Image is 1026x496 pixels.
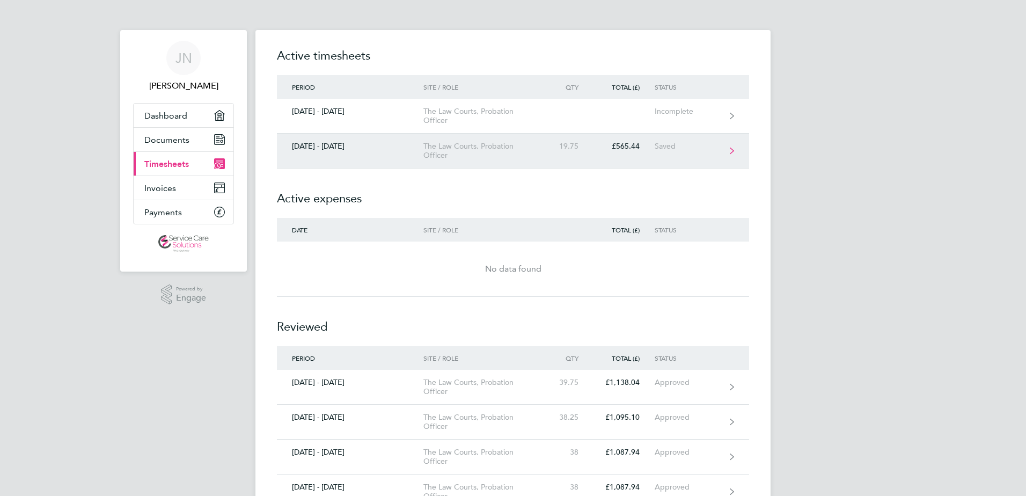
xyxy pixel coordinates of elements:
[277,378,423,387] div: [DATE] - [DATE]
[593,448,655,457] div: £1,087.94
[176,294,206,303] span: Engage
[655,226,721,234] div: Status
[277,134,749,169] a: [DATE] - [DATE]The Law Courts, Probation Officer19.75£565.44Saved
[134,200,233,224] a: Payments
[593,142,655,151] div: £565.44
[133,235,234,252] a: Go to home page
[144,183,176,193] span: Invoices
[277,370,749,405] a: [DATE] - [DATE]The Law Courts, Probation Officer39.75£1,138.04Approved
[593,354,655,362] div: Total (£)
[134,104,233,127] a: Dashboard
[655,483,721,492] div: Approved
[655,354,721,362] div: Status
[593,83,655,91] div: Total (£)
[593,413,655,422] div: £1,095.10
[277,413,423,422] div: [DATE] - [DATE]
[423,142,546,160] div: The Law Courts, Probation Officer
[277,262,749,275] div: No data found
[546,354,593,362] div: Qty
[546,413,593,422] div: 38.25
[423,83,546,91] div: Site / Role
[120,30,247,272] nav: Main navigation
[423,413,546,431] div: The Law Courts, Probation Officer
[655,448,721,457] div: Approved
[655,413,721,422] div: Approved
[144,159,189,169] span: Timesheets
[593,378,655,387] div: £1,138.04
[277,448,423,457] div: [DATE] - [DATE]
[277,169,749,218] h2: Active expenses
[546,378,593,387] div: 39.75
[423,107,546,125] div: The Law Courts, Probation Officer
[175,51,192,65] span: JN
[277,226,423,234] div: Date
[593,483,655,492] div: £1,087.94
[277,47,749,75] h2: Active timesheets
[277,99,749,134] a: [DATE] - [DATE]The Law Courts, Probation OfficerIncomplete
[134,128,233,151] a: Documents
[277,440,749,475] a: [DATE] - [DATE]The Law Courts, Probation Officer38£1,087.94Approved
[277,107,423,116] div: [DATE] - [DATE]
[655,107,721,116] div: Incomplete
[292,354,315,362] span: Period
[423,226,546,234] div: Site / Role
[277,483,423,492] div: [DATE] - [DATE]
[546,83,593,91] div: Qty
[144,135,189,145] span: Documents
[292,83,315,91] span: Period
[134,176,233,200] a: Invoices
[655,378,721,387] div: Approved
[423,378,546,396] div: The Law Courts, Probation Officer
[423,448,546,466] div: The Law Courts, Probation Officer
[176,285,206,294] span: Powered by
[134,152,233,176] a: Timesheets
[546,142,593,151] div: 19.75
[593,226,655,234] div: Total (£)
[144,111,187,121] span: Dashboard
[133,41,234,92] a: JN[PERSON_NAME]
[655,83,721,91] div: Status
[144,207,182,217] span: Payments
[277,297,749,346] h2: Reviewed
[655,142,721,151] div: Saved
[133,79,234,92] span: Joel Nunez Martinez
[546,483,593,492] div: 38
[277,405,749,440] a: [DATE] - [DATE]The Law Courts, Probation Officer38.25£1,095.10Approved
[158,235,209,252] img: servicecare-logo-retina.png
[277,142,423,151] div: [DATE] - [DATE]
[423,354,546,362] div: Site / Role
[161,285,207,305] a: Powered byEngage
[546,448,593,457] div: 38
